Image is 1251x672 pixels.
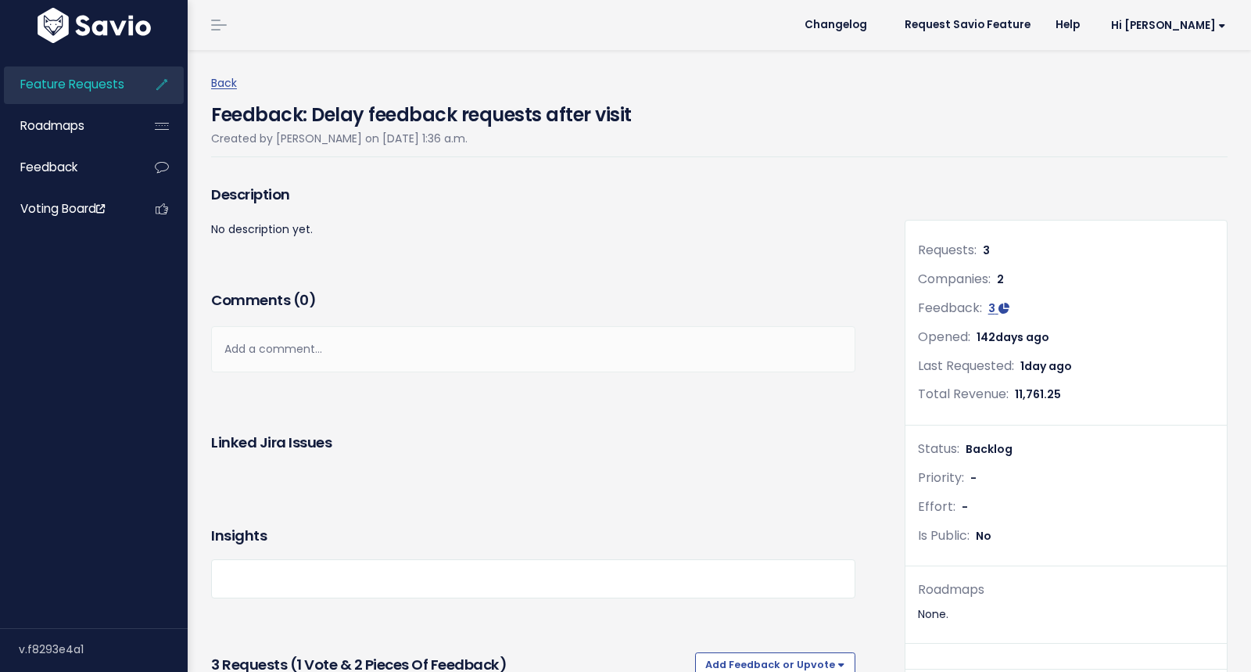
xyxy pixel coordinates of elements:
[20,76,124,92] span: Feature Requests
[918,328,970,346] span: Opened:
[918,270,991,288] span: Companies:
[211,93,632,129] h4: Feedback: Delay feedback requests after visit
[20,200,105,217] span: Voting Board
[918,299,982,317] span: Feedback:
[988,300,1009,316] a: 3
[4,108,130,144] a: Roadmaps
[988,300,995,316] span: 3
[34,8,155,43] img: logo-white.9d6f32f41409.svg
[211,220,855,239] p: No description yet.
[19,629,188,670] div: v.f8293e4a1
[1111,20,1226,31] span: Hi [PERSON_NAME]
[918,498,955,516] span: Effort:
[966,441,1013,457] span: Backlog
[805,20,867,31] span: Changelog
[20,117,84,134] span: Roadmaps
[918,385,1009,403] span: Total Revenue:
[211,289,855,311] h3: Comments ( )
[211,525,267,547] h3: Insights
[299,290,309,310] span: 0
[995,329,1049,345] span: days ago
[918,469,964,487] span: Priority:
[970,470,977,486] span: -
[976,528,991,544] span: No
[918,440,959,458] span: Status:
[918,579,1214,602] div: Roadmaps
[4,191,130,227] a: Voting Board
[1092,13,1238,38] a: Hi [PERSON_NAME]
[4,149,130,185] a: Feedback
[918,526,970,544] span: Is Public:
[918,241,977,259] span: Requests:
[20,159,77,175] span: Feedback
[918,357,1014,375] span: Last Requested:
[1043,13,1092,37] a: Help
[211,326,855,372] div: Add a comment...
[211,432,332,454] h3: Linked Jira issues
[4,66,130,102] a: Feature Requests
[983,243,990,258] span: 3
[1024,358,1072,374] span: day ago
[977,329,1049,345] span: 142
[1020,358,1072,374] span: 1
[892,13,1043,37] a: Request Savio Feature
[918,605,1214,624] div: None.
[211,131,468,146] span: Created by [PERSON_NAME] on [DATE] 1:36 a.m.
[211,75,237,91] a: Back
[1015,386,1061,402] span: 11,761.25
[211,184,855,206] h3: Description
[962,499,968,515] span: -
[997,271,1004,287] span: 2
